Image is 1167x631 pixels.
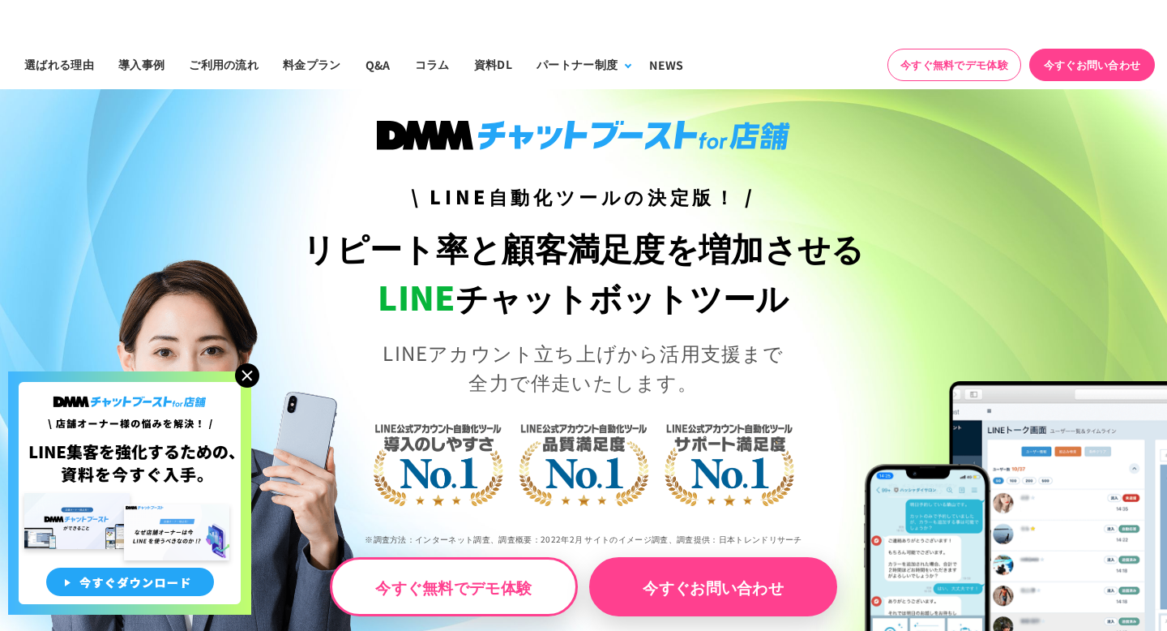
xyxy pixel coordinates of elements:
a: 資料DL [462,40,524,89]
a: 店舗オーナー様の悩みを解決!LINE集客を狂化するための資料を今すぐ入手! [8,371,251,391]
p: LINEアカウント立ち上げから活用支援まで 全力で伴走いたします。 [292,338,875,397]
p: ※調査方法：インターネット調査、調査概要：2022年2月 サイトのイメージ調査、調査提供：日本トレンドリサーチ [292,522,875,557]
a: 今すぐお問い合わせ [1029,49,1155,81]
a: 選ばれる理由 [12,40,106,89]
a: 導入事例 [106,40,177,89]
span: LINE [378,273,455,320]
h3: \ LINE自動化ツールの決定版！ / [292,182,875,211]
img: 店舗オーナー様の悩みを解決!LINE集客を狂化するための資料を今すぐ入手! [8,371,251,615]
a: NEWS [637,40,695,89]
div: パートナー制度 [536,56,618,73]
img: LINE公式アカウント自動化ツール導入のしやすさNo.1｜LINE公式アカウント自動化ツール品質満足度No.1｜LINE公式アカウント自動化ツールサポート満足度No.1 [320,360,847,563]
a: 今すぐ無料でデモ体験 [887,49,1021,81]
a: 今すぐお問い合わせ [589,557,837,616]
a: 今すぐ無料でデモ体験 [330,557,578,616]
a: 料金プラン [271,40,353,89]
a: ご利用の流れ [177,40,271,89]
a: コラム [403,40,462,89]
h1: リピート率と顧客満足度を増加させる チャットボットツール [292,223,875,322]
a: Q&A [353,40,403,89]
